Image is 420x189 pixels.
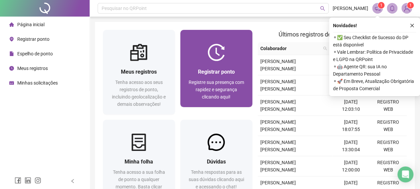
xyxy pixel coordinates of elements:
span: clock-circle [9,66,14,71]
span: search [323,46,327,50]
span: environment [9,37,14,41]
span: Tenha acesso aos seus registros de ponto, incluindo geolocalização e demais observações! [112,80,166,107]
span: Registrar ponto [17,36,49,42]
sup: 1 [378,2,384,9]
span: [PERSON_NAME] [333,5,368,12]
span: left [70,179,75,183]
span: search [320,6,325,11]
span: Minha folha [125,158,153,165]
span: [PERSON_NAME] [PERSON_NAME] [260,79,296,92]
span: [PERSON_NAME] [PERSON_NAME] [260,140,296,152]
span: ⚬ ✅ Seu Checklist de Sucesso do DP está disponível [333,34,416,48]
span: notification [375,5,380,11]
span: 1 [409,3,412,8]
span: search [322,43,328,53]
sup: Atualize o seu contato no menu Meus Dados [407,2,414,9]
a: Meus registrosTenha acesso aos seus registros de ponto, incluindo geolocalização e demais observa... [103,30,175,114]
span: Registre sua presença com rapidez e segurança clicando aqui! [189,80,244,99]
span: ⚬ 🤖 Agente QR: sua IA no Departamento Pessoal [333,63,416,78]
span: file [9,51,14,56]
a: Registrar pontoRegistre sua presença com rapidez e segurança clicando aqui! [180,30,252,107]
span: Meus registros [121,69,157,75]
span: instagram [35,177,41,184]
span: ⚬ 🚀 Em Breve, Atualização Obrigatória de Proposta Comercial [333,78,416,92]
div: Open Intercom Messenger [397,166,413,182]
span: bell [389,5,395,11]
span: linkedin [25,177,31,184]
td: [DATE] 12:03:10 [332,95,369,116]
span: Colaborador [260,45,320,52]
span: home [9,22,14,27]
td: REGISTRO WEB [370,116,407,136]
span: Registrar ponto [198,69,235,75]
span: Últimos registros de ponto sincronizados [279,31,386,38]
span: [PERSON_NAME] [PERSON_NAME] [260,119,296,132]
span: ⚬ Vale Lembrar: Política de Privacidade e LGPD na QRPoint [333,48,416,63]
td: REGISTRO WEB [370,136,407,156]
span: Espelho de ponto [17,51,53,56]
span: 1 [380,3,382,8]
span: [PERSON_NAME] [PERSON_NAME] [260,160,296,172]
td: REGISTRO WEB [370,156,407,176]
span: facebook [15,177,21,184]
span: Minhas solicitações [17,80,58,86]
span: [PERSON_NAME] [PERSON_NAME] [260,59,296,71]
span: Dúvidas [207,158,226,165]
span: Página inicial [17,22,44,27]
span: Novidades ! [333,22,357,29]
span: Meus registros [17,66,48,71]
img: 89365 [402,3,412,13]
td: [DATE] 12:00:00 [332,156,369,176]
span: close [410,23,414,28]
td: [DATE] 13:30:04 [332,136,369,156]
span: schedule [9,81,14,85]
td: [DATE] 18:07:55 [332,116,369,136]
span: [PERSON_NAME] [PERSON_NAME] [260,99,296,112]
td: REGISTRO WEB [370,95,407,116]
